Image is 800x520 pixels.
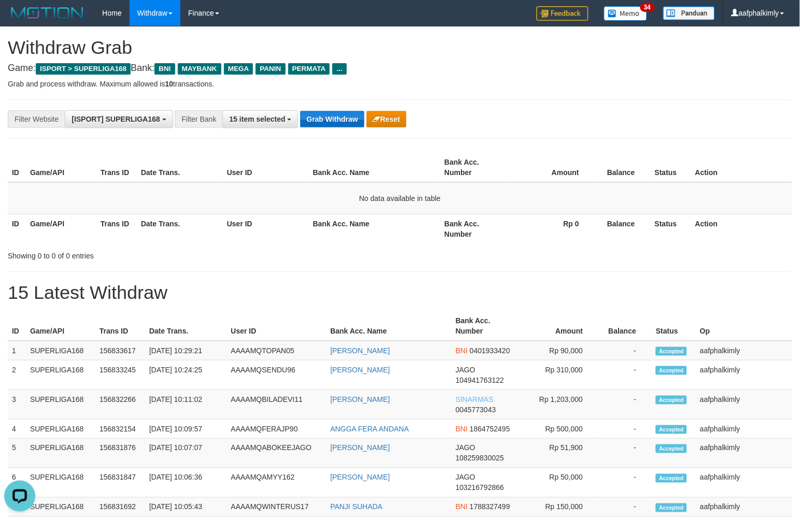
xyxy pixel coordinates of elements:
[26,311,95,341] th: Game/API
[330,366,390,374] a: [PERSON_NAME]
[26,214,96,243] th: Game/API
[8,110,65,128] div: Filter Website
[227,390,326,420] td: AAAAMQBILADEVI11
[227,341,326,360] td: AAAAMQTOPAN05
[145,341,227,360] td: [DATE] 10:29:21
[227,439,326,468] td: AAAAMQABOKEEJAGO
[537,6,588,21] img: Feedback.jpg
[604,6,648,21] img: Button%20Memo.svg
[696,439,792,468] td: aafphalkimly
[145,498,227,517] td: [DATE] 10:05:43
[599,439,652,468] td: -
[227,311,326,341] th: User ID
[456,444,475,452] span: JAGO
[8,311,26,341] th: ID
[599,311,652,341] th: Balance
[8,390,26,420] td: 3
[4,4,35,35] button: Open LiveChat chat widget
[26,360,95,390] td: SUPERLIGA168
[8,282,792,303] h1: 15 Latest Withdraw
[8,182,792,214] td: No data available in table
[595,153,651,182] th: Balance
[456,395,494,403] span: SINARMAS
[330,473,390,482] a: [PERSON_NAME]
[137,214,223,243] th: Date Trans.
[691,214,792,243] th: Action
[165,80,173,88] strong: 10
[72,115,160,123] span: [ISPORT] SUPERLIGA168
[96,214,137,243] th: Trans ID
[663,6,715,20] img: panduan.png
[330,444,390,452] a: [PERSON_NAME]
[227,420,326,439] td: AAAAMQFERAJP90
[456,376,504,384] span: Copy 104941763122 to clipboard
[8,63,792,74] h4: Game: Bank:
[456,366,475,374] span: JAGO
[227,468,326,498] td: AAAAMQAMYY162
[145,439,227,468] td: [DATE] 10:07:07
[26,420,95,439] td: SUPERLIGA168
[651,214,691,243] th: Status
[8,79,792,89] p: Grab and process withdraw. Maximum allowed is transactions.
[367,111,406,127] button: Reset
[175,110,222,128] div: Filter Bank
[519,360,599,390] td: Rp 310,000
[656,503,687,512] span: Accepted
[599,498,652,517] td: -
[599,360,652,390] td: -
[155,63,175,75] span: BNI
[309,153,441,182] th: Bank Acc. Name
[696,420,792,439] td: aafphalkimly
[519,468,599,498] td: Rp 50,000
[330,425,409,433] a: ANGGA FERA ANDANA
[8,439,26,468] td: 5
[8,214,26,243] th: ID
[309,214,441,243] th: Bank Acc. Name
[326,311,452,341] th: Bank Acc. Name
[696,498,792,517] td: aafphalkimly
[651,153,691,182] th: Status
[227,498,326,517] td: AAAAMQWINTERUS17
[330,395,390,403] a: [PERSON_NAME]
[8,5,87,21] img: MOTION_logo.png
[330,346,390,355] a: [PERSON_NAME]
[656,425,687,434] span: Accepted
[456,473,475,482] span: JAGO
[288,63,330,75] span: PERMATA
[519,341,599,360] td: Rp 90,000
[145,311,227,341] th: Date Trans.
[656,347,687,356] span: Accepted
[599,390,652,420] td: -
[456,425,468,433] span: BNI
[599,341,652,360] td: -
[511,153,595,182] th: Amount
[599,420,652,439] td: -
[519,439,599,468] td: Rp 51,900
[452,311,519,341] th: Bank Acc. Number
[519,311,599,341] th: Amount
[26,153,96,182] th: Game/API
[95,311,145,341] th: Trans ID
[332,63,346,75] span: ...
[656,396,687,405] span: Accepted
[178,63,221,75] span: MAYBANK
[26,468,95,498] td: SUPERLIGA168
[96,153,137,182] th: Trans ID
[95,468,145,498] td: 156831847
[652,311,696,341] th: Status
[95,498,145,517] td: 156831692
[640,3,654,12] span: 34
[456,503,468,511] span: BNI
[65,110,173,128] button: [ISPORT] SUPERLIGA168
[470,425,510,433] span: Copy 1864752495 to clipboard
[656,366,687,375] span: Accepted
[145,420,227,439] td: [DATE] 10:09:57
[456,454,504,463] span: Copy 108259830025 to clipboard
[330,503,383,511] a: PANJI SUHADA
[456,346,468,355] span: BNI
[95,341,145,360] td: 156833617
[222,110,298,128] button: 15 item selected
[595,214,651,243] th: Balance
[229,115,285,123] span: 15 item selected
[696,390,792,420] td: aafphalkimly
